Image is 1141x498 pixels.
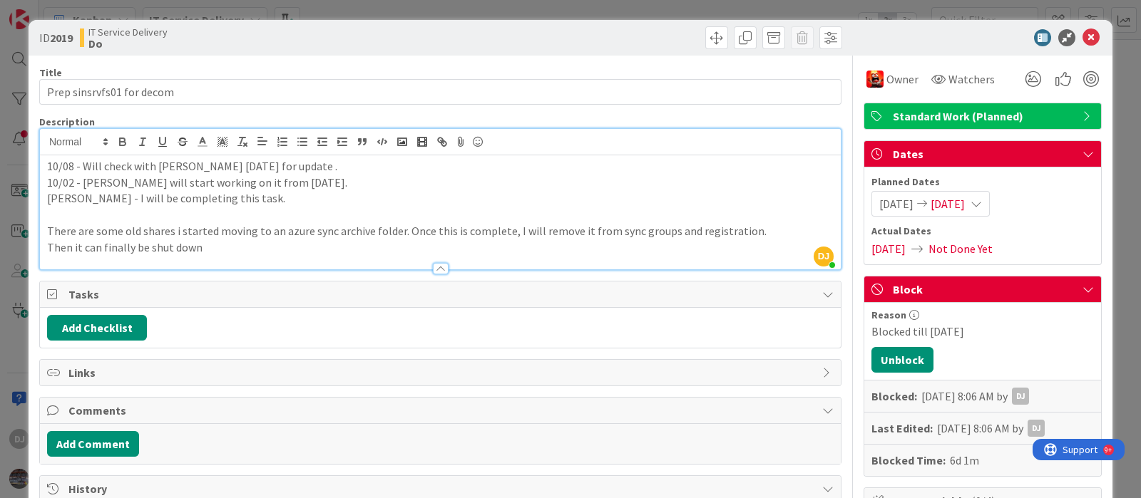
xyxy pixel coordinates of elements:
p: 10/02 - [PERSON_NAME] will start working on it from [DATE]. [47,175,834,191]
p: 10/08 - Will check with [PERSON_NAME] [DATE] for update . [47,158,834,175]
p: Then it can finally be shut down [47,239,834,256]
span: Watchers [948,71,995,88]
span: [DATE] [871,240,906,257]
button: Add Checklist [47,315,147,341]
span: Owner [886,71,919,88]
div: 9+ [72,6,79,17]
div: DJ [1028,420,1045,437]
div: [DATE] 8:06 AM by [937,420,1045,437]
b: Blocked Time: [871,452,946,469]
span: ID [39,29,73,46]
span: IT Service Delivery [88,26,168,38]
span: Reason [871,310,906,320]
div: Blocked till [DATE] [871,323,1094,340]
span: [DATE] [879,195,914,212]
b: 2019 [50,31,73,45]
span: Tasks [68,286,815,303]
span: [DATE] [931,195,965,212]
div: [DATE] 8:06 AM by [921,388,1029,405]
img: VN [866,71,884,88]
span: Dates [893,145,1075,162]
input: type card name here... [39,79,841,105]
b: Last Edited: [871,420,933,437]
span: Planned Dates [871,175,1094,190]
label: Title [39,66,62,79]
span: DJ [814,247,834,266]
span: Links [68,364,815,381]
span: Standard Work (Planned) [893,108,1075,125]
span: Comments [68,402,815,419]
span: Actual Dates [871,224,1094,239]
b: Do [88,38,168,49]
span: Block [893,281,1075,298]
button: Unblock [871,347,933,373]
div: 6d 1m [950,452,979,469]
span: Description [39,115,95,128]
button: Add Comment [47,431,139,457]
span: Support [30,2,65,19]
p: There are some old shares i started moving to an azure sync archive folder. Once this is complete... [47,223,834,239]
b: Blocked: [871,388,917,405]
span: History [68,480,815,497]
p: [PERSON_NAME] - I will be completing this task. [47,190,834,207]
span: Not Done Yet [928,240,993,257]
div: DJ [1012,388,1029,405]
